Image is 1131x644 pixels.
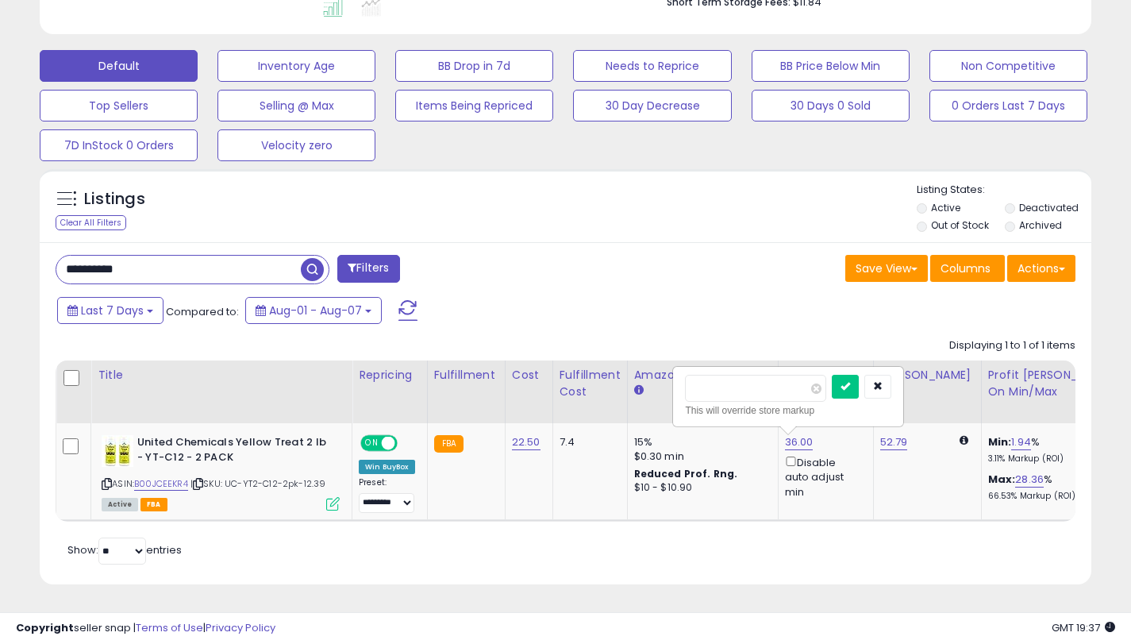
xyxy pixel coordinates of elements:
[134,477,188,491] a: B00JCEEKR4
[941,260,991,276] span: Columns
[634,449,766,464] div: $0.30 min
[1011,434,1031,450] a: 1.94
[931,201,960,214] label: Active
[752,90,910,121] button: 30 Days 0 Sold
[931,218,989,232] label: Out of Stock
[988,472,1120,502] div: %
[102,435,340,509] div: ASIN:
[929,90,1087,121] button: 0 Orders Last 7 Days
[16,621,275,636] div: seller snap | |
[573,90,731,121] button: 30 Day Decrease
[359,477,415,513] div: Preset:
[245,297,382,324] button: Aug-01 - Aug-07
[102,435,133,467] img: 51+xfSGF7aL._SL40_.jpg
[362,437,382,450] span: ON
[949,338,1075,353] div: Displaying 1 to 1 of 1 items
[434,367,498,384] div: Fulfillment
[40,129,198,161] button: 7D InStock 0 Orders
[988,434,1012,449] b: Min:
[16,620,74,635] strong: Copyright
[1019,201,1079,214] label: Deactivated
[395,50,553,82] button: BB Drop in 7d
[930,255,1005,282] button: Columns
[434,435,464,453] small: FBA
[880,434,908,450] a: 52.79
[337,255,399,283] button: Filters
[98,367,345,384] div: Title
[880,367,975,384] div: [PERSON_NAME]
[206,620,275,635] a: Privacy Policy
[84,188,145,210] h5: Listings
[634,481,766,495] div: $10 - $10.90
[56,215,126,230] div: Clear All Filters
[988,472,1016,487] b: Max:
[137,435,330,469] b: United Chemicals Yellow Treat 2 lb - YT-C12 - 2 PACK
[560,367,621,400] div: Fulfillment Cost
[785,453,861,499] div: Disable auto adjust min
[785,434,814,450] a: 36.00
[269,303,362,318] span: Aug-01 - Aug-07
[917,183,1091,198] p: Listing States:
[102,498,138,511] span: All listings currently available for purchase on Amazon
[40,50,198,82] button: Default
[988,491,1120,502] p: 66.53% Markup (ROI)
[1007,255,1075,282] button: Actions
[634,367,771,384] div: Amazon Fees
[40,90,198,121] button: Top Sellers
[512,434,540,450] a: 22.50
[1019,218,1062,232] label: Archived
[395,437,421,450] span: OFF
[929,50,1087,82] button: Non Competitive
[560,435,615,449] div: 7.4
[1015,472,1044,488] a: 28.36
[190,477,326,490] span: | SKU: UC-YT2-C12-2pk-12.39
[845,255,928,282] button: Save View
[81,303,144,318] span: Last 7 Days
[685,403,891,418] div: This will override store markup
[359,460,415,474] div: Win BuyBox
[67,542,182,557] span: Show: entries
[359,367,421,384] div: Repricing
[512,367,546,384] div: Cost
[217,50,375,82] button: Inventory Age
[988,367,1125,400] div: Profit [PERSON_NAME] on Min/Max
[136,620,203,635] a: Terms of Use
[634,435,766,449] div: 15%
[1052,620,1115,635] span: 2025-08-15 19:37 GMT
[988,453,1120,465] p: 3.11% Markup (ROI)
[217,90,375,121] button: Selling @ Max
[395,90,553,121] button: Items Being Repriced
[752,50,910,82] button: BB Price Below Min
[166,304,239,319] span: Compared to:
[57,297,163,324] button: Last 7 Days
[573,50,731,82] button: Needs to Reprice
[988,435,1120,465] div: %
[140,498,167,511] span: FBA
[217,129,375,161] button: Velocity zero
[634,384,644,398] small: Amazon Fees.
[634,467,738,480] b: Reduced Prof. Rng.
